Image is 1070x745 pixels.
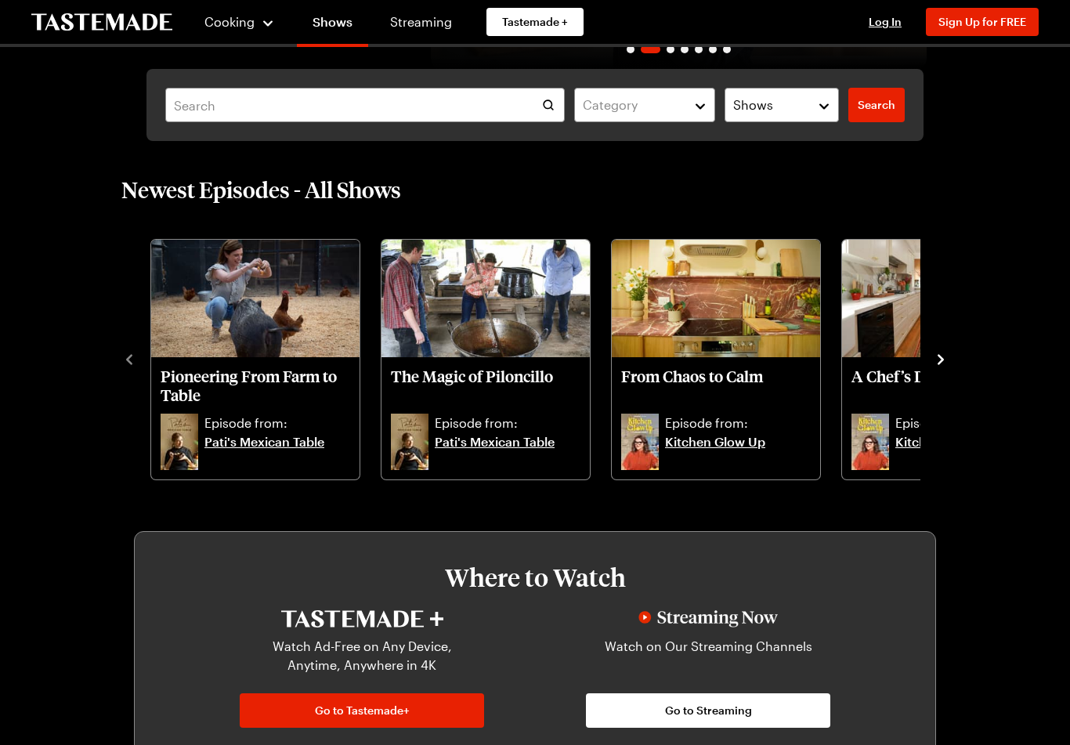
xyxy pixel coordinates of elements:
[681,45,689,53] span: Go to slide 4
[297,3,368,47] a: Shows
[435,432,580,470] a: Pati's Mexican Table
[612,240,820,479] div: From Chaos to Calm
[381,240,590,479] div: The Magic of Piloncillo
[621,367,811,404] p: From Chaos to Calm
[709,45,717,53] span: Go to slide 6
[665,414,811,432] p: Episode from:
[486,8,584,36] a: Tastemade +
[249,637,475,674] p: Watch Ad-Free on Any Device, Anytime, Anywhere in 4K
[848,88,905,122] a: filters
[610,235,840,481] div: 3 / 10
[391,367,580,410] a: The Magic of Piloncillo
[121,349,137,367] button: navigate to previous item
[725,88,839,122] button: Shows
[595,637,821,674] p: Watch on Our Streaming Channels
[204,14,255,29] span: Cooking
[380,235,610,481] div: 2 / 10
[151,240,360,479] div: Pioneering From Farm to Table
[854,14,916,30] button: Log In
[627,45,634,53] span: Go to slide 1
[665,432,811,470] a: Kitchen Glow Up
[638,610,778,627] img: Streaming
[281,610,443,627] img: Tastemade+
[583,96,683,114] div: Category
[315,703,410,718] span: Go to Tastemade+
[938,15,1026,28] span: Sign Up for FREE
[435,414,580,432] p: Episode from:
[182,563,888,591] h3: Where to Watch
[842,240,1050,357] img: A Chef’s Dream Kitchen
[641,45,660,53] span: Go to slide 2
[895,414,1041,432] p: Episode from:
[31,13,172,31] a: To Tastemade Home Page
[858,97,895,113] span: Search
[240,693,484,728] a: Go to Tastemade+
[851,367,1041,410] a: A Chef’s Dream Kitchen
[723,45,731,53] span: Go to slide 7
[733,96,773,114] span: Shows
[665,703,752,718] span: Go to Streaming
[851,367,1041,404] p: A Chef’s Dream Kitchen
[933,349,949,367] button: navigate to next item
[574,88,715,122] button: Category
[381,240,590,357] img: The Magic of Piloncillo
[165,88,565,122] input: Search
[204,414,350,432] p: Episode from:
[121,175,401,204] h2: Newest Episodes - All Shows
[161,367,350,410] a: Pioneering From Farm to Table
[667,45,674,53] span: Go to slide 3
[502,14,568,30] span: Tastemade +
[204,432,350,470] a: Pati's Mexican Table
[150,235,380,481] div: 1 / 10
[161,367,350,404] p: Pioneering From Farm to Table
[895,432,1041,470] a: Kitchen Glow Up
[204,3,275,41] button: Cooking
[391,367,580,404] p: The Magic of Piloncillo
[151,240,360,357] img: Pioneering From Farm to Table
[869,15,902,28] span: Log In
[842,240,1050,479] div: A Chef’s Dream Kitchen
[926,8,1039,36] button: Sign Up for FREE
[612,240,820,357] img: From Chaos to Calm
[695,45,703,53] span: Go to slide 5
[586,693,830,728] a: Go to Streaming
[621,367,811,410] a: From Chaos to Calm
